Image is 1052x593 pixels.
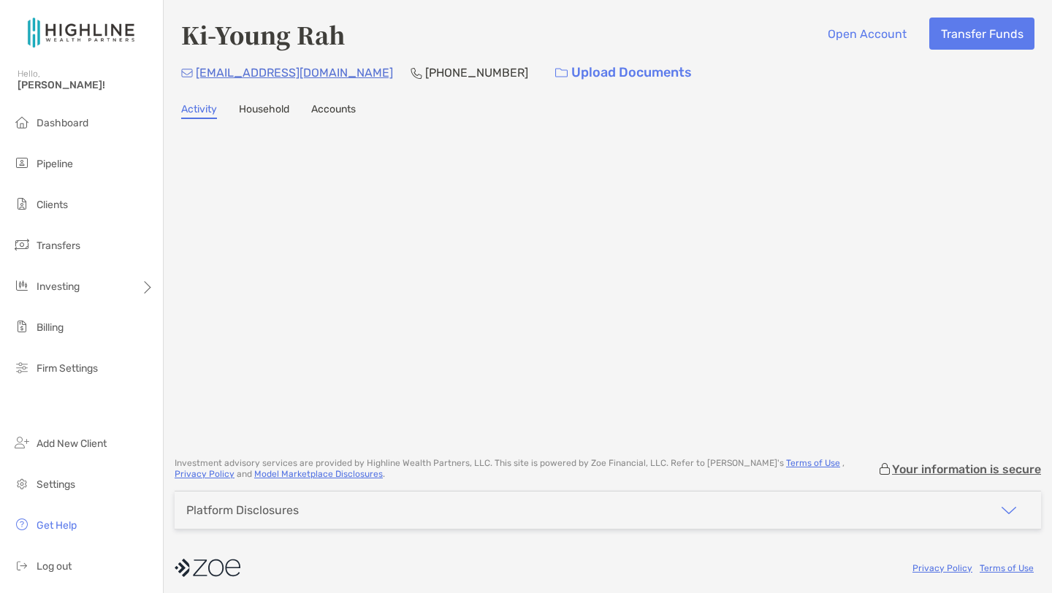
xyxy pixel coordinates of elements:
span: Transfers [37,240,80,252]
img: investing icon [13,277,31,294]
img: company logo [175,551,240,584]
div: Platform Disclosures [186,503,299,517]
span: Add New Client [37,437,107,450]
a: Household [239,103,289,119]
a: Terms of Use [786,458,840,468]
a: Accounts [311,103,356,119]
p: Investment advisory services are provided by Highline Wealth Partners, LLC . This site is powered... [175,458,877,480]
h4: Ki-Young Rah [181,18,345,51]
a: Upload Documents [546,57,701,88]
img: transfers icon [13,236,31,253]
img: firm-settings icon [13,359,31,376]
button: Open Account [816,18,918,50]
span: Log out [37,560,72,573]
img: Phone Icon [411,67,422,79]
span: Settings [37,478,75,491]
span: Dashboard [37,117,88,129]
img: billing icon [13,318,31,335]
img: settings icon [13,475,31,492]
a: Model Marketplace Disclosures [254,469,383,479]
p: Your information is secure [892,462,1041,476]
img: clients icon [13,195,31,213]
a: Activity [181,103,217,119]
span: Pipeline [37,158,73,170]
img: get-help icon [13,516,31,533]
img: dashboard icon [13,113,31,131]
img: add_new_client icon [13,434,31,451]
p: [EMAIL_ADDRESS][DOMAIN_NAME] [196,64,393,82]
img: Zoe Logo [18,6,145,58]
p: [PHONE_NUMBER] [425,64,528,82]
span: Clients [37,199,68,211]
span: [PERSON_NAME]! [18,79,154,91]
img: Email Icon [181,69,193,77]
span: Investing [37,280,80,293]
button: Transfer Funds [929,18,1034,50]
a: Privacy Policy [175,469,235,479]
span: Firm Settings [37,362,98,375]
img: pipeline icon [13,154,31,172]
img: icon arrow [1000,502,1018,519]
span: Billing [37,321,64,334]
span: Get Help [37,519,77,532]
a: Privacy Policy [912,563,972,573]
img: logout icon [13,556,31,574]
a: Terms of Use [980,563,1034,573]
img: button icon [555,68,568,78]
